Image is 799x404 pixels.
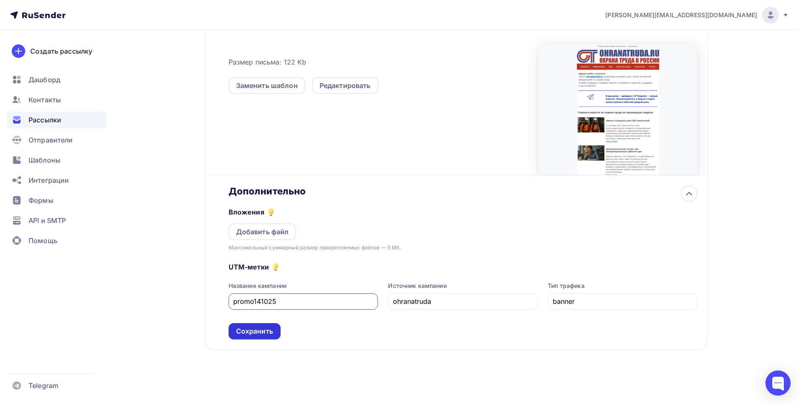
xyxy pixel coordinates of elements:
a: [PERSON_NAME][EMAIL_ADDRESS][DOMAIN_NAME] [605,7,789,23]
a: Контакты [7,91,107,108]
span: Шаблоны [29,155,60,165]
h5: UTM-метки [229,262,269,272]
span: API и SMTP [29,215,66,225]
div: Название кампании [229,282,378,290]
span: [PERSON_NAME][EMAIL_ADDRESS][DOMAIN_NAME] [605,11,757,19]
div: Редактировать [320,80,371,91]
a: Шаблоны [7,152,107,168]
span: Помощь [29,236,57,246]
div: Тип трафика [548,282,697,290]
span: Контакты [29,95,61,105]
a: Формы [7,192,107,209]
span: Telegram [29,381,58,391]
span: Интеграции [29,175,69,185]
input: utm_medium [553,296,693,306]
div: Максимальный суммарный размер прикрепляемых файлов — 5 Мб. [229,243,401,252]
div: Создать рассылку [30,46,92,56]
span: Дашборд [29,75,60,85]
h5: Вложения [229,207,264,217]
a: Отправители [7,132,107,148]
span: Отправители [29,135,73,145]
div: Дополнительно [229,185,697,197]
span: Рассылки [29,115,61,125]
div: Добавить файл [236,227,289,237]
a: Рассылки [7,111,107,128]
div: Источник кампании [388,282,538,290]
input: utm_campaign [233,296,373,306]
a: Дашборд [7,71,107,88]
div: Сохранить [236,326,273,336]
span: Размер письма: 122 Kb [229,57,307,67]
input: utm_source [393,296,533,306]
div: Заменить шаблон [236,80,298,91]
span: Формы [29,195,53,205]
